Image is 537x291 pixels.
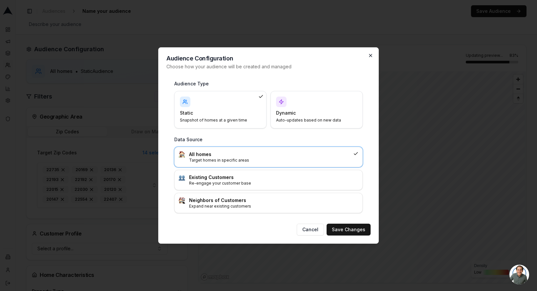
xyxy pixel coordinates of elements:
h3: All homes [189,151,351,158]
p: Choose how your audience will be created and managed [166,63,371,70]
img: :house: [179,151,185,158]
p: Re-engage your customer base [189,181,358,186]
div: :busts_in_silhouette:Existing CustomersRe-engage your customer base [174,170,363,190]
h3: Existing Customers [189,174,358,181]
h3: Neighbors of Customers [189,197,358,204]
div: :house:All homesTarget homes in specific areas [174,147,363,167]
p: Auto-updates based on new data [276,118,349,123]
img: :busts_in_silhouette: [179,174,185,181]
p: Target homes in specific areas [189,158,351,163]
div: :house_buildings:Neighbors of CustomersExpand near existing customers [174,193,363,213]
div: StaticSnapshot of homes at a given time [174,91,267,128]
img: :house_buildings: [179,197,185,204]
button: Cancel [297,224,324,235]
button: Save Changes [327,224,371,235]
h4: Static [180,110,253,116]
h4: Dynamic [276,110,349,116]
p: Expand near existing customers [189,204,358,209]
p: Snapshot of homes at a given time [180,118,253,123]
h3: Data Source [174,136,363,143]
h2: Audience Configuration [166,56,371,61]
div: DynamicAuto-updates based on new data [270,91,363,128]
h3: Audience Type [174,80,363,87]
